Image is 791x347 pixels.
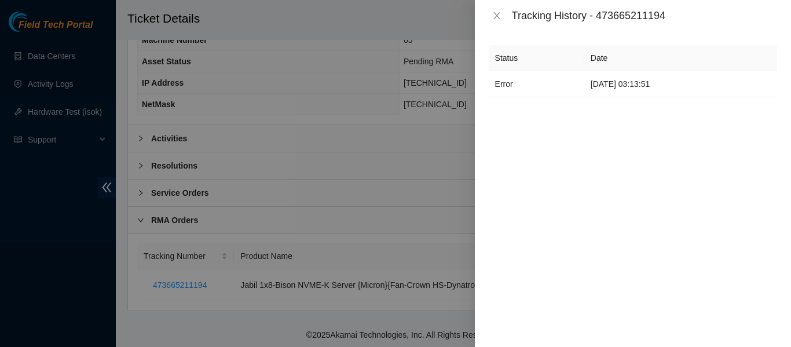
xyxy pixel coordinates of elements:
[584,71,777,97] td: [DATE] 03:13:51
[512,9,777,22] div: Tracking History - 473665211194
[584,45,777,71] th: Date
[489,10,505,21] button: Close
[489,71,584,97] td: Error
[489,45,584,71] th: Status
[492,11,501,20] span: close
